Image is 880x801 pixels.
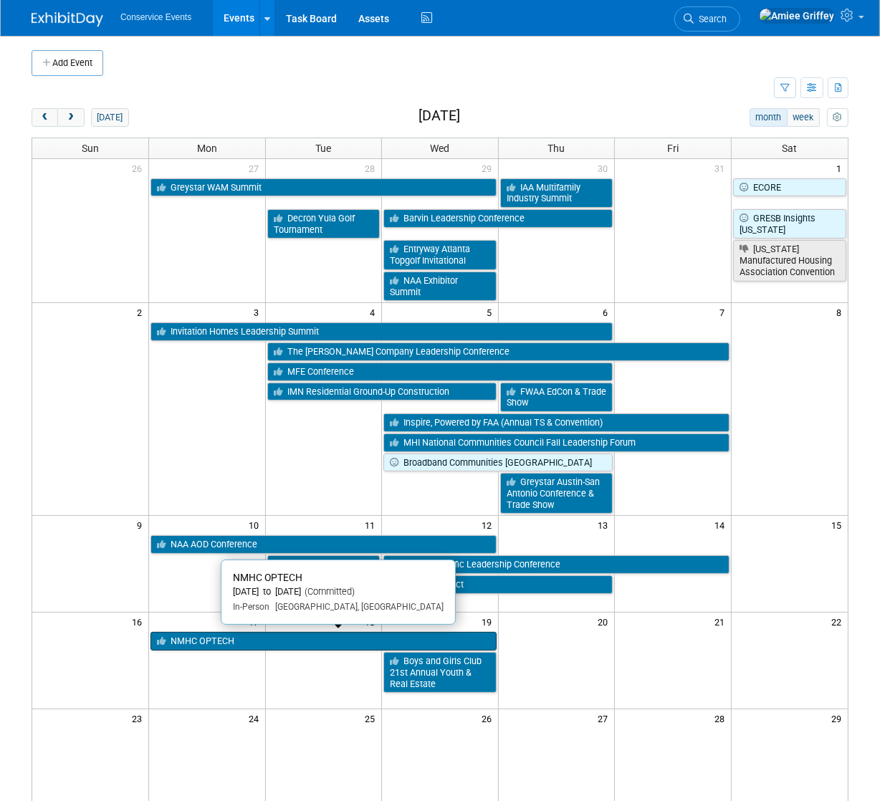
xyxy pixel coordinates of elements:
span: 7 [718,303,731,321]
a: NMHC OPTECH [150,632,497,651]
button: myCustomButton [827,108,848,127]
span: 26 [480,709,498,727]
a: Greystar Austin-San Antonio Conference & Trade Show [500,473,613,514]
a: Greystar WAM Summit [150,178,497,197]
span: 6 [601,303,614,321]
span: Thu [548,143,565,154]
h2: [DATE] [419,108,460,124]
span: 27 [247,159,265,177]
span: 29 [830,709,848,727]
span: 12 [480,516,498,534]
span: 30 [596,159,614,177]
img: ExhibitDay [32,12,103,27]
a: NAA AOD Conference [150,535,497,554]
span: 21 [713,613,731,630]
a: NRHC Connect [383,575,613,594]
span: Sat [782,143,797,154]
span: 31 [713,159,731,177]
a: Broadband Communities [GEOGRAPHIC_DATA] [383,454,613,472]
span: 29 [480,159,498,177]
a: MHI National Communities Council Fall Leadership Forum [383,433,730,452]
a: Entryway Atlanta Topgolf Invitational [383,240,497,269]
span: 13 [596,516,614,534]
img: Amiee Griffey [759,8,835,24]
span: Wed [430,143,449,154]
a: MFE Conference [267,363,613,381]
span: Fri [667,143,679,154]
span: 27 [596,709,614,727]
span: Tue [315,143,331,154]
a: [US_STATE] Manufactured Housing Association Convention [733,240,846,281]
a: Search [674,6,740,32]
span: 20 [596,613,614,630]
span: 11 [363,516,381,534]
a: Inspire, Powered by FAA (Annual TS & Convention) [383,413,730,432]
button: month [750,108,788,127]
button: next [57,108,84,127]
a: Invitation Homes Leadership Summit [150,322,613,341]
a: Barvin Leadership Conference [383,209,613,228]
span: 10 [247,516,265,534]
span: 25 [363,709,381,727]
a: ECORE [733,178,846,197]
span: 26 [130,159,148,177]
a: NAA Exhibitor Summit [383,272,497,301]
span: 4 [368,303,381,321]
span: (Committed) [301,586,355,597]
span: Conservice Events [120,12,191,22]
span: [GEOGRAPHIC_DATA], [GEOGRAPHIC_DATA] [269,602,444,612]
a: The [PERSON_NAME] Company Leadership Conference [267,342,730,361]
span: 15 [830,516,848,534]
button: [DATE] [91,108,129,127]
span: NMHC OPTECH [233,572,302,583]
a: Decron Yula Golf Tournament [267,209,381,239]
a: Atlantic Pacific Leadership Conference [383,555,730,574]
span: 3 [252,303,265,321]
a: IAA Multifamily Industry Summit [500,178,613,208]
span: 2 [135,303,148,321]
span: 19 [480,613,498,630]
span: 5 [485,303,498,321]
div: [DATE] to [DATE] [233,586,444,598]
button: Add Event [32,50,103,76]
span: 28 [363,159,381,177]
span: 14 [713,516,731,534]
span: In-Person [233,602,269,612]
span: Sun [82,143,99,154]
span: 16 [130,613,148,630]
a: GRESB Insights [US_STATE] [733,209,846,239]
span: 8 [835,303,848,321]
span: Mon [197,143,217,154]
button: week [787,108,820,127]
i: Personalize Calendar [833,113,842,123]
a: Boys and Girls Club 21st Annual Youth & Real Estate [383,652,497,693]
span: 23 [130,709,148,727]
button: prev [32,108,58,127]
span: Search [694,14,727,24]
span: 1 [835,159,848,177]
a: FWAA EdCon & Trade Show [500,383,613,412]
span: 28 [713,709,731,727]
span: 9 [135,516,148,534]
a: IMN Residential Ground-Up Construction [267,383,497,401]
span: 22 [830,613,848,630]
span: 24 [247,709,265,727]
